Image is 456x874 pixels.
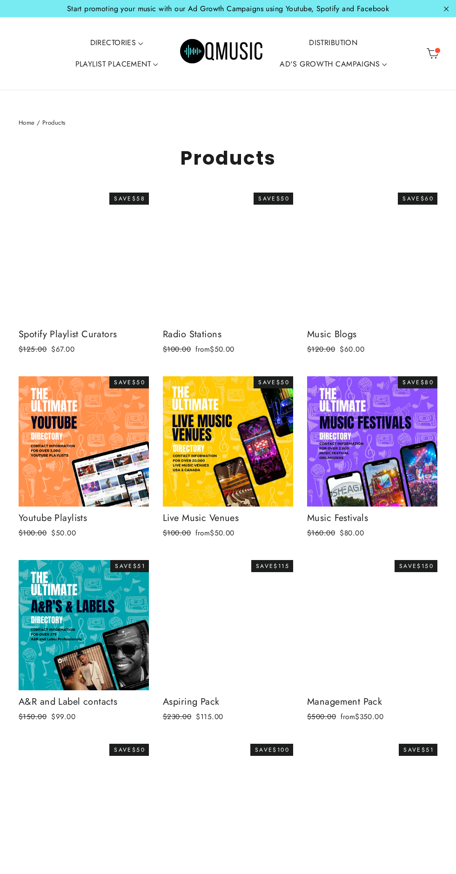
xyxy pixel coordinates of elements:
[51,712,75,722] span: $99.00
[19,376,149,541] a: Youtube Playlists $100.00 $50.00
[163,193,293,358] a: Radio Stations $100.00 from$50.00
[72,53,162,75] a: PLAYLIST PLACEMENT
[340,344,364,354] span: $60.00
[210,344,235,354] span: $50.00
[305,32,361,53] a: DISTRIBUTION
[307,327,437,341] div: Music Blogs
[307,712,336,722] span: $500.00
[19,560,149,725] a: A&R and Label contacts $150.00 $99.00
[163,511,293,525] div: Live Music Venues
[109,744,149,756] div: Save
[276,378,289,387] span: $50
[398,193,437,205] div: Save
[110,560,149,572] div: Save
[163,712,191,722] span: $230.00
[42,118,65,127] span: Products
[51,344,74,354] span: $67.00
[19,147,437,169] h1: Products
[307,376,437,541] a: Music Festivals $160.00 $80.00
[307,560,437,725] a: Management Pack $500.00 from$350.00
[274,562,289,570] span: $115
[421,194,434,203] span: $60
[109,376,149,388] div: Save
[132,194,145,203] span: $58
[341,712,383,722] span: from
[340,528,364,538] span: $80.00
[355,712,383,722] span: $350.00
[276,53,390,75] a: AD'S GROWTH CAMPAIGNS
[19,193,149,358] a: spotify playlist curators Spotify Playlist Curators $125.00 $67.00
[163,327,293,341] div: Radio Stations
[307,344,335,354] span: $120.00
[19,118,437,128] nav: breadcrumbs
[163,344,191,354] span: $100.00
[19,327,149,341] div: Spotify Playlist Curators
[180,33,264,74] img: Q Music Promotions
[307,695,437,709] div: Management Pack
[87,32,147,53] a: DIRECTORIES
[254,376,293,388] div: Save
[307,511,437,525] div: Music Festivals
[398,376,437,388] div: Save
[109,193,149,205] div: Save
[417,562,434,570] span: $150
[210,528,235,538] span: $50.00
[37,118,40,127] span: /
[132,378,145,387] span: $50
[196,712,223,722] span: $115.00
[132,746,145,754] span: $50
[19,511,149,525] div: Youtube Playlists
[273,746,289,754] span: $100
[66,27,390,81] div: Primary
[307,193,437,358] a: Music Blogs $120.00 $60.00
[251,560,293,572] div: Save
[307,528,335,538] span: $160.00
[163,560,293,725] a: Aspiring Pack $230.00 $115.00
[163,528,191,538] span: $100.00
[250,744,293,756] div: Save
[133,562,145,570] span: $51
[19,695,149,709] div: A&R and Label contacts
[195,528,234,538] span: from
[421,378,434,387] span: $80
[276,194,289,203] span: $50
[399,744,437,756] div: Save
[195,344,234,354] span: from
[19,118,35,127] a: Home
[19,344,47,354] span: $125.00
[163,695,293,709] div: Aspiring Pack
[395,560,437,572] div: Save
[254,193,293,205] div: Save
[19,528,47,538] span: $100.00
[51,528,76,538] span: $50.00
[19,712,47,722] span: $150.00
[422,746,434,754] span: $51
[163,376,293,541] a: Live Music Venues $100.00 from$50.00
